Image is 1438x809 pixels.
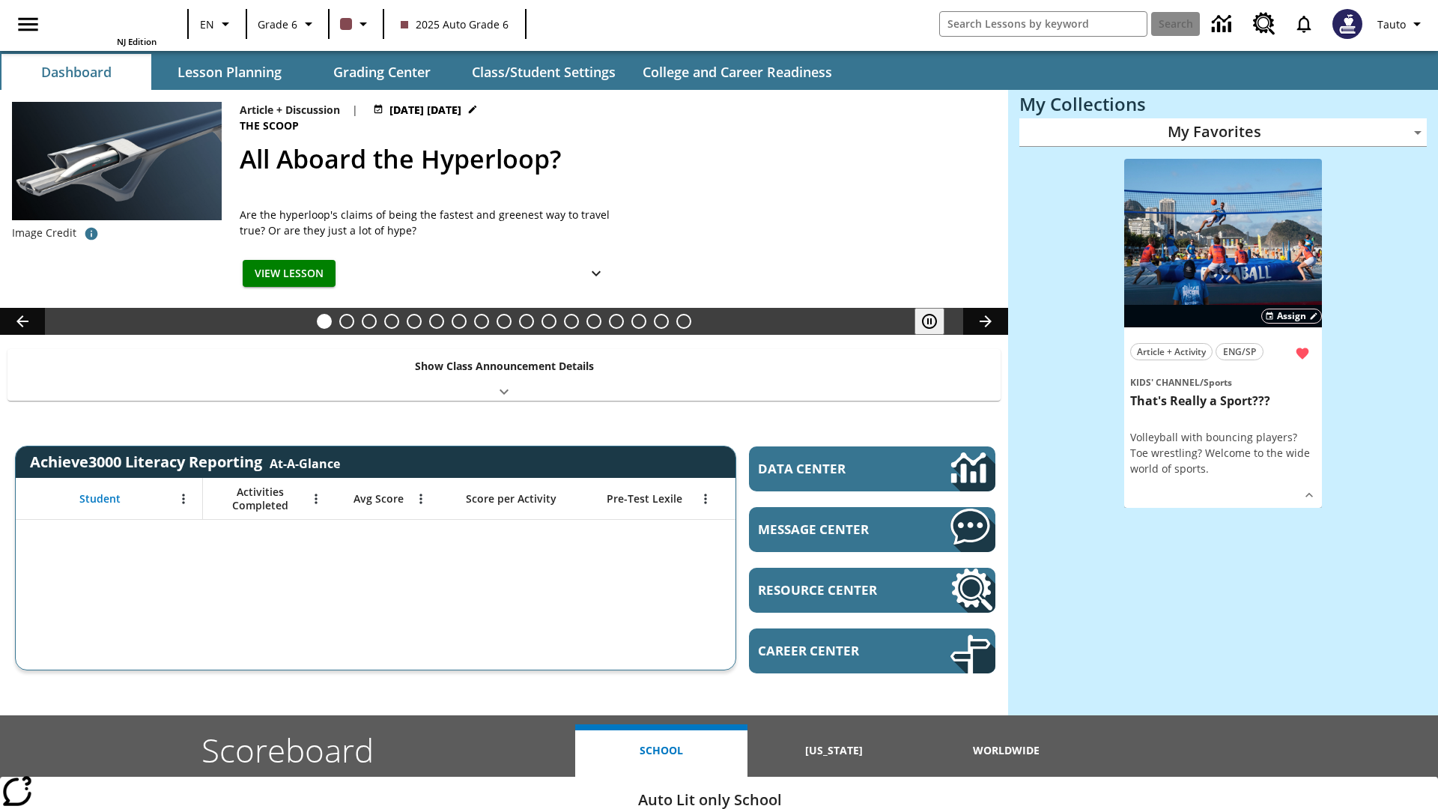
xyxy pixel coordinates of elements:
[370,102,481,118] button: Jul 21 - Jun 30 Choose Dates
[258,16,297,32] span: Grade 6
[59,6,157,36] a: Home
[749,628,995,673] a: Career Center
[1244,4,1284,44] a: Resource Center, Will open in new tab
[654,314,669,329] button: Slide 16 Point of View
[581,260,611,288] button: Show Details
[240,118,302,134] span: The Scoop
[586,314,601,329] button: Slide 13 Cooking Up Native Traditions
[407,314,422,329] button: Slide 5 The Last Homesteaders
[1130,376,1200,389] span: Kids' Channel
[243,260,336,288] button: View Lesson
[1277,309,1306,323] span: Assign
[452,314,467,329] button: Slide 7 Attack of the Terrifying Tomatoes
[307,54,457,90] button: Grading Center
[914,308,959,335] div: Pause
[519,314,534,329] button: Slide 10 Mixed Practice: Citing Evidence
[12,225,76,240] p: Image Credit
[389,102,461,118] span: [DATE] [DATE]
[12,102,222,220] img: Artist rendering of Hyperloop TT vehicle entering a tunnel
[914,308,944,335] button: Pause
[1200,376,1204,389] span: /
[758,460,899,477] span: Data Center
[1261,309,1322,324] button: Assign Choose Dates
[1,54,151,90] button: Dashboard
[117,36,157,47] span: NJ Edition
[6,2,50,46] button: Open side menu
[609,314,624,329] button: Slide 14 Hooray for Constitution Day!
[7,349,1001,401] div: Show Class Announcement Details
[1323,4,1371,43] button: Select a new avatar
[1130,343,1213,360] button: Article + Activity
[1284,4,1323,43] a: Notifications
[1332,9,1362,39] img: Avatar
[339,314,354,329] button: Slide 2 Do You Want Fries With That?
[154,54,304,90] button: Lesson Planning
[1289,340,1316,367] button: Remove from Favorites
[758,642,905,659] span: Career Center
[76,220,106,247] button: Photo credit: Hyperloop Transportation Technologies
[474,314,489,329] button: Slide 8 Fashion Forward in Ancient Rome
[30,452,340,472] span: Achieve3000 Literacy Reporting
[1130,429,1316,476] div: Volleyball with bouncing players? Toe wrestling? Welcome to the wide world of sports.
[1216,343,1263,360] button: ENG/SP
[749,568,995,613] a: Resource Center, Will open in new tab
[1223,344,1256,360] span: ENG/SP
[607,492,682,506] span: Pre-Test Lexile
[172,488,195,510] button: Open Menu
[497,314,512,329] button: Slide 9 The Invasion of the Free CD
[758,581,905,599] span: Resource Center
[79,492,121,506] span: Student
[758,521,905,538] span: Message Center
[1371,10,1432,37] button: Profile/Settings
[384,314,399,329] button: Slide 4 Cars of the Future?
[362,314,377,329] button: Slide 3 Dirty Jobs Kids Had To Do
[1019,94,1427,115] h3: My Collections
[694,488,717,510] button: Open Menu
[352,102,358,118] span: |
[210,485,309,512] span: Activities Completed
[59,4,157,47] div: Home
[1298,484,1320,506] button: Show Details
[354,492,404,506] span: Avg Score
[1203,4,1244,45] a: Data Center
[749,507,995,552] a: Message Center
[575,724,747,777] button: School
[1204,376,1232,389] span: Sports
[631,54,844,90] button: College and Career Readiness
[410,488,432,510] button: Open Menu
[270,452,340,472] div: At-A-Glance
[240,102,340,118] p: Article + Discussion
[334,10,378,37] button: Class color is dark brown. Change class color
[1130,374,1316,390] span: Topic: Kids' Channel/Sports
[460,54,628,90] button: Class/Student Settings
[466,492,556,506] span: Score per Activity
[920,724,1093,777] button: Worldwide
[963,308,1008,335] button: Lesson carousel, Next
[193,10,241,37] button: Language: EN, Select a language
[1377,16,1406,32] span: Tauto
[429,314,444,329] button: Slide 6 Solar Power to the People
[305,488,327,510] button: Open Menu
[1124,159,1322,509] div: lesson details
[401,16,509,32] span: 2025 Auto Grade 6
[676,314,691,329] button: Slide 17 The Constitution's Balancing Act
[1130,393,1316,409] h3: That's Really a Sport???
[541,314,556,329] button: Slide 11 Pre-release lesson
[240,140,990,178] h2: All Aboard the Hyperloop?
[564,314,579,329] button: Slide 12 Career Lesson
[1019,118,1427,147] div: My Favorites
[240,207,614,238] div: Are the hyperloop's claims of being the fastest and greenest way to travel true? Or are they just...
[252,10,324,37] button: Grade: Grade 6, Select a grade
[1137,344,1206,360] span: Article + Activity
[940,12,1147,36] input: search field
[749,446,995,491] a: Data Center
[631,314,646,329] button: Slide 15 Remembering Justice O'Connor
[200,16,214,32] span: EN
[317,314,332,329] button: Slide 1 All Aboard the Hyperloop?
[415,358,594,374] p: Show Class Announcement Details
[747,724,920,777] button: [US_STATE]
